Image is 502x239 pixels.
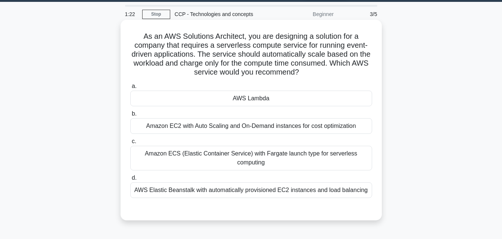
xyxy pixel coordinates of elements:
[132,83,137,89] span: a.
[130,182,372,198] div: AWS Elastic Beanstalk with automatically provisioned EC2 instances and load balancing
[130,118,372,134] div: Amazon EC2 with Auto Scaling and On-Demand instances for cost optimization
[338,7,382,22] div: 3/5
[273,7,338,22] div: Beginner
[132,174,137,181] span: d.
[170,7,273,22] div: CCP - Technologies and concepts
[130,91,372,106] div: AWS Lambda
[130,146,372,170] div: Amazon ECS (Elastic Container Service) with Fargate launch type for serverless computing
[121,7,142,22] div: 1:22
[132,138,136,144] span: c.
[142,10,170,19] a: Stop
[130,32,373,77] h5: As an AWS Solutions Architect, you are designing a solution for a company that requires a serverl...
[132,110,137,117] span: b.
